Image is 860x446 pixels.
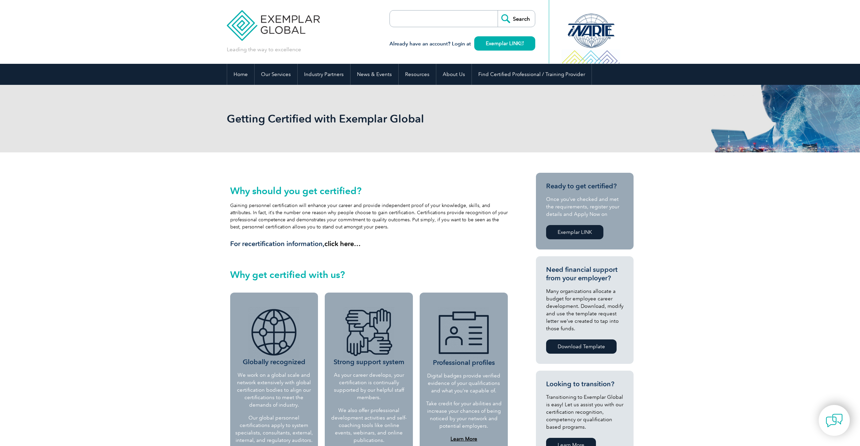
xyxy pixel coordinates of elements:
p: We work on a global scale and network extensively with global certification bodies to align our c... [235,371,313,409]
a: Find Certified Professional / Training Provider [472,64,592,85]
p: Transitioning to Exemplar Global is easy! Let us assist you with our certification recognition, c... [546,393,623,431]
div: Gaining personnel certification will enhance your career and provide independent proof of your kn... [230,185,508,248]
img: contact-chat.png [826,412,843,429]
a: Home [227,64,254,85]
p: Many organizations allocate a budget for employee career development. Download, modify and use th... [546,287,623,332]
p: Leading the way to excellence [227,46,301,53]
h3: Professional profiles [425,308,502,367]
h3: Looking to transition? [546,380,623,388]
h3: Ready to get certified? [546,182,623,190]
h2: Why should you get certified? [230,185,508,196]
h2: Why get certified with us? [230,269,508,280]
h3: For recertification information, [230,240,508,248]
a: News & Events [351,64,398,85]
a: Exemplar LINK [474,36,535,51]
a: Learn More [451,436,477,442]
p: We also offer professional development activities and self-coaching tools like online events, web... [330,407,408,444]
p: Digital badges provide verified evidence of your qualifications and what you’re capable of. [425,372,502,394]
p: Take credit for your abilities and increase your chances of being noticed by your network and pot... [425,400,502,430]
img: open_square.png [520,41,524,45]
a: Download Template [546,339,617,354]
a: Our Services [255,64,297,85]
a: About Us [436,64,472,85]
h3: Need financial support from your employer? [546,265,623,282]
a: Resources [399,64,436,85]
a: click here… [324,240,361,248]
p: As your career develops, your certification is continually supported by our helpful staff members. [330,371,408,401]
p: Our global personnel certifications apply to system specialists, consultants, external, internal,... [235,414,313,444]
a: Exemplar LINK [546,225,603,239]
p: Once you’ve checked and met the requirements, register your details and Apply Now on [546,196,623,218]
h3: Strong support system [330,307,408,366]
a: Industry Partners [298,64,350,85]
h3: Globally recognized [235,307,313,366]
h3: Already have an account? Login at [389,40,535,48]
input: Search [498,11,535,27]
h1: Getting Certified with Exemplar Global [227,112,487,125]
